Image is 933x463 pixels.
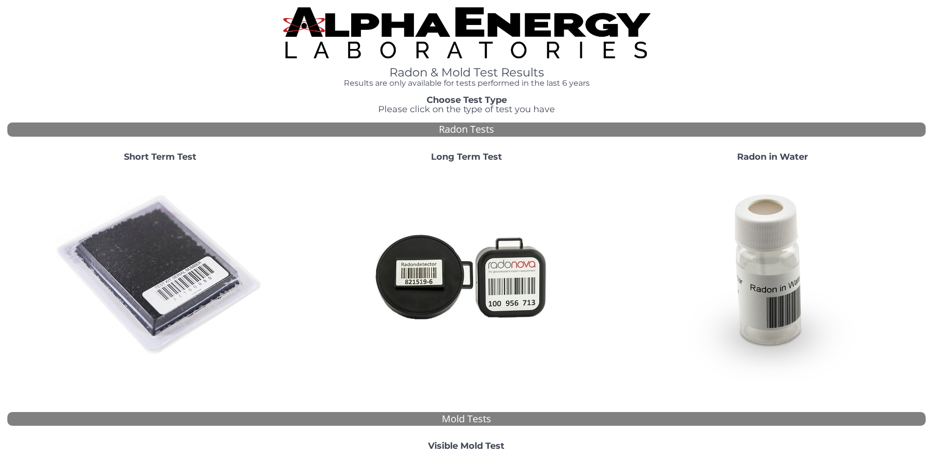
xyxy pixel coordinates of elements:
img: TightCrop.jpg [283,7,650,58]
div: Mold Tests [7,412,926,426]
strong: Short Term Test [124,151,196,162]
h4: Results are only available for tests performed in the last 6 years [283,79,650,88]
strong: Long Term Test [431,151,502,162]
h1: Radon & Mold Test Results [283,66,650,79]
strong: Radon in Water [737,151,808,162]
img: Radtrak2vsRadtrak3.jpg [361,170,572,381]
img: ShortTerm.jpg [55,170,265,381]
div: Radon Tests [7,122,926,137]
img: RadoninWater.jpg [667,170,878,381]
strong: Visible Mold Test [428,440,504,451]
span: Please click on the type of test you have [378,104,555,115]
strong: Choose Test Type [427,95,507,105]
